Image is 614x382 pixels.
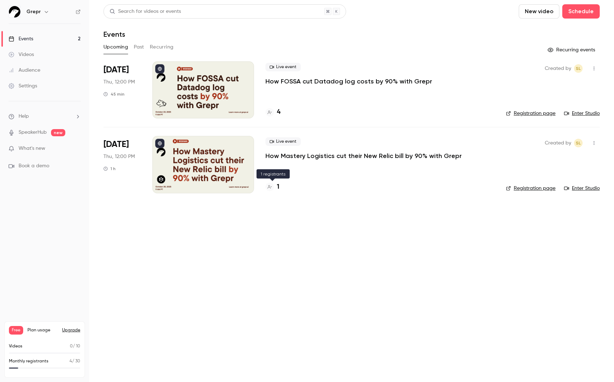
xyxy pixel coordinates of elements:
[19,162,49,170] span: Book a demo
[576,139,581,147] span: SL
[265,137,301,146] span: Live event
[70,344,73,348] span: 0
[506,185,555,192] a: Registration page
[70,359,72,363] span: 4
[9,82,37,90] div: Settings
[51,129,65,136] span: new
[9,358,49,365] p: Monthly registrants
[103,136,141,193] div: Oct 30 Thu, 11:00 AM (America/Chicago)
[19,113,29,120] span: Help
[103,166,116,172] div: 1 h
[9,51,34,58] div: Videos
[103,30,125,39] h1: Events
[9,67,40,74] div: Audience
[70,358,80,365] p: / 30
[574,64,583,73] span: Summer Lambert
[9,113,81,120] li: help-dropdown-opener
[545,139,571,147] span: Created by
[562,4,600,19] button: Schedule
[26,8,41,15] h6: Grepr
[27,327,58,333] span: Plan usage
[277,182,279,192] h4: 1
[150,41,174,53] button: Recurring
[103,41,128,53] button: Upcoming
[19,129,47,136] a: SpeakerHub
[103,91,125,97] div: 45 min
[265,152,462,160] a: How Mastery Logistics cut their New Relic bill by 90% with Grepr
[265,77,432,86] a: How FOSSA cut Datadog log costs by 90% with Grepr
[277,107,280,117] h4: 4
[9,6,20,17] img: Grepr
[519,4,559,19] button: New video
[9,35,33,42] div: Events
[265,182,279,192] a: 1
[576,64,581,73] span: SL
[545,64,571,73] span: Created by
[544,44,600,56] button: Recurring events
[110,8,181,15] div: Search for videos or events
[9,326,23,335] span: Free
[9,343,22,350] p: Videos
[103,139,129,150] span: [DATE]
[103,78,135,86] span: Thu, 12:00 PM
[265,63,301,71] span: Live event
[62,327,80,333] button: Upgrade
[564,110,600,117] a: Enter Studio
[103,61,141,118] div: Oct 23 Thu, 9:00 AM (America/Los Angeles)
[134,41,144,53] button: Past
[70,343,80,350] p: / 10
[574,139,583,147] span: Summer Lambert
[265,107,280,117] a: 4
[506,110,555,117] a: Registration page
[564,185,600,192] a: Enter Studio
[19,145,45,152] span: What's new
[103,153,135,160] span: Thu, 12:00 PM
[103,64,129,76] span: [DATE]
